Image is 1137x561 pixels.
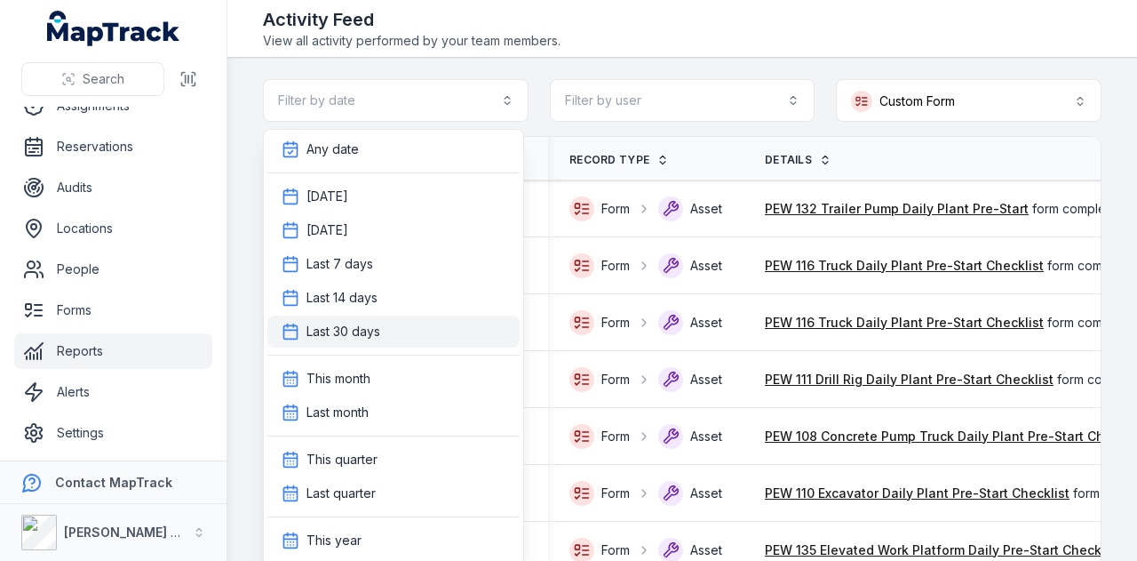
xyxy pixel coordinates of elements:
span: Any date [306,140,359,158]
span: Last month [306,404,369,421]
span: Last quarter [306,485,376,502]
span: This year [306,532,362,549]
span: [DATE] [306,221,348,239]
span: [DATE] [306,188,348,205]
span: This quarter [306,451,378,469]
span: This month [306,370,370,388]
span: Last 7 days [306,255,373,273]
span: Last 30 days [306,323,380,341]
button: Filter by date [263,79,529,122]
span: Last 14 days [306,289,378,307]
